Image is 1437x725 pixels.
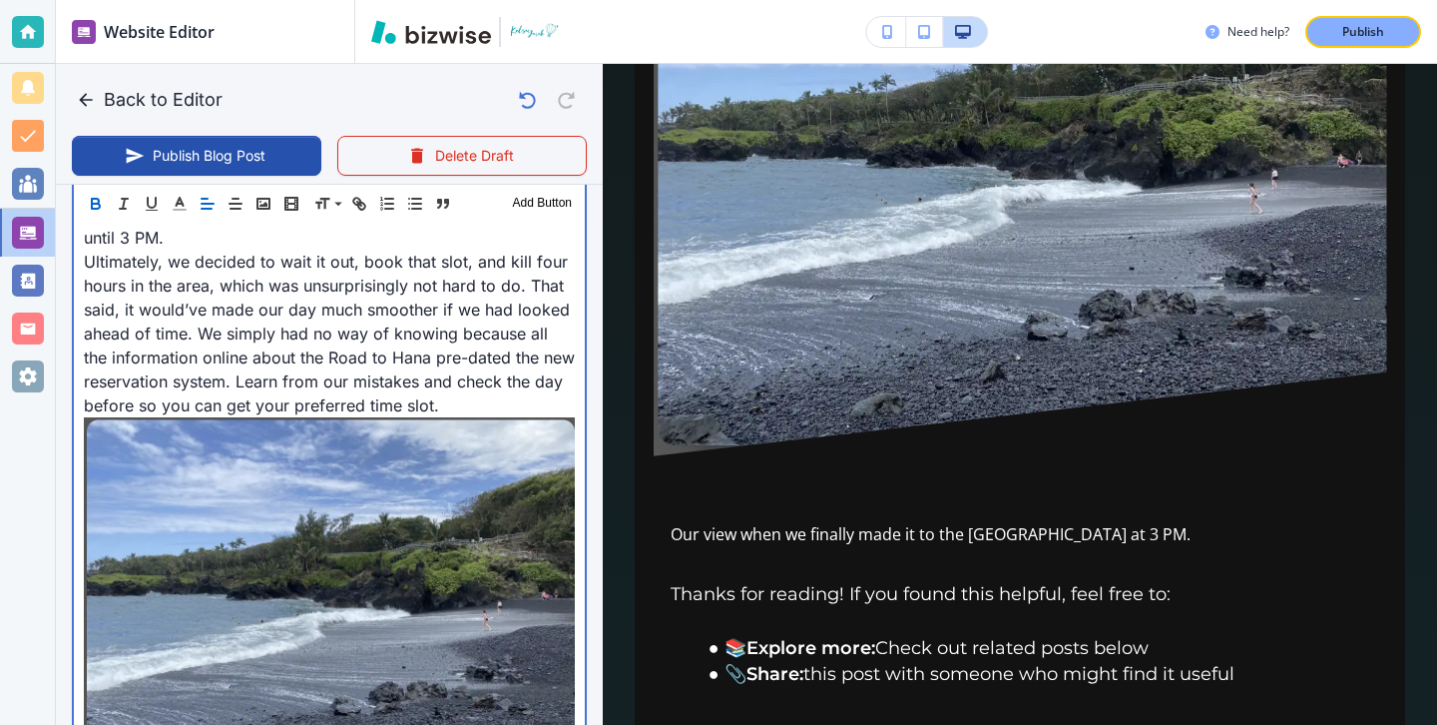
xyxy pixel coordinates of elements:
li: 📎 this post with someone who might find it useful [698,662,1369,688]
li: 📚 Check out related posts below [698,636,1369,662]
button: Publish Blog Post [72,136,321,176]
button: Publish [1305,16,1421,48]
p: Thanks for reading! If you found this helpful, feel free to: [671,576,1369,612]
span: Our view when we finally made it to the [GEOGRAPHIC_DATA] at 3 PM. [671,523,1191,545]
img: Bizwise Logo [371,20,491,44]
strong: Explore more: [746,637,875,659]
img: Your Logo [509,22,563,41]
p: Ultimately, we decided to wait it out, book that slot, and kill four hours in the area, which was... [84,250,575,417]
button: Add Button [508,192,577,216]
img: editor icon [72,20,96,44]
h2: Website Editor [104,20,215,44]
button: Delete Draft [337,136,587,176]
p: Publish [1342,23,1384,41]
h3: Need help? [1227,23,1289,41]
strong: Share: [746,663,803,685]
button: Back to Editor [72,80,231,120]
